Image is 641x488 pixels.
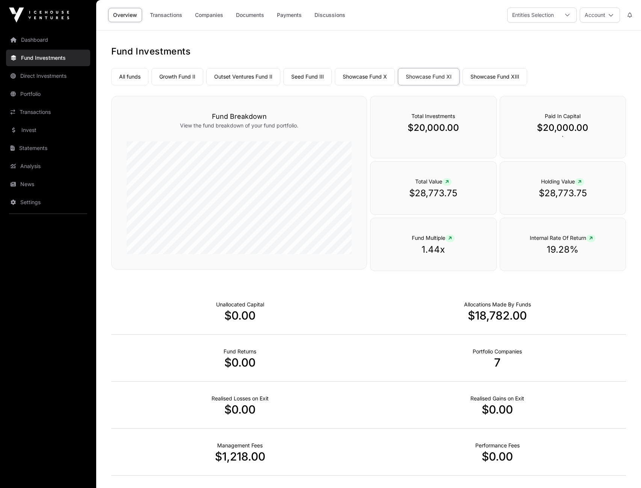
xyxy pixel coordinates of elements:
[530,235,596,241] span: Internal Rate Of Return
[515,187,611,199] p: $28,773.75
[127,122,352,129] p: View the fund breakdown of your fund portfolio.
[9,8,69,23] img: Icehouse Ventures Logo
[475,442,520,449] p: Fund Performance Fees (Carry) incurred to date
[603,452,641,488] iframe: Chat Widget
[190,8,228,22] a: Companies
[217,442,263,449] p: Fund Management Fees incurred to date
[545,113,581,119] span: Paid In Capital
[508,8,558,22] div: Entities Selection
[111,403,369,416] p: $0.00
[369,450,626,463] p: $0.00
[206,68,280,85] a: Outset Ventures Fund II
[369,356,626,369] p: 7
[224,348,256,355] p: Realised Returns from Funds
[580,8,620,23] button: Account
[411,113,455,119] span: Total Investments
[283,68,332,85] a: Seed Fund III
[111,45,626,58] h1: Fund Investments
[6,194,90,211] a: Settings
[369,309,626,322] p: $18,782.00
[335,68,395,85] a: Showcase Fund X
[6,68,90,84] a: Direct Investments
[464,301,531,308] p: Capital Deployed Into Companies
[212,395,269,402] p: Net Realised on Negative Exits
[6,122,90,138] a: Invest
[515,244,611,256] p: 19.28%
[6,176,90,192] a: News
[111,450,369,463] p: $1,218.00
[6,32,90,48] a: Dashboard
[398,68,460,85] a: Showcase Fund XI
[6,140,90,156] a: Statements
[415,178,452,185] span: Total Value
[515,122,611,134] p: $20,000.00
[231,8,269,22] a: Documents
[500,96,626,158] div: `
[111,309,369,322] p: $0.00
[541,178,584,185] span: Holding Value
[6,50,90,66] a: Fund Investments
[470,395,524,402] p: Net Realised on Positive Exits
[6,86,90,102] a: Portfolio
[111,356,369,369] p: $0.00
[386,244,481,256] p: 1.44x
[108,8,142,22] a: Overview
[369,403,626,416] p: $0.00
[127,111,352,122] h3: Fund Breakdown
[386,187,481,199] p: $28,773.75
[412,235,455,241] span: Fund Multiple
[386,122,481,134] p: $20,000.00
[151,68,203,85] a: Growth Fund II
[145,8,187,22] a: Transactions
[216,301,264,308] p: Cash not yet allocated
[463,68,527,85] a: Showcase Fund XIII
[310,8,350,22] a: Discussions
[272,8,307,22] a: Payments
[111,68,148,85] a: All funds
[6,104,90,120] a: Transactions
[473,348,522,355] p: Number of Companies Deployed Into
[6,158,90,174] a: Analysis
